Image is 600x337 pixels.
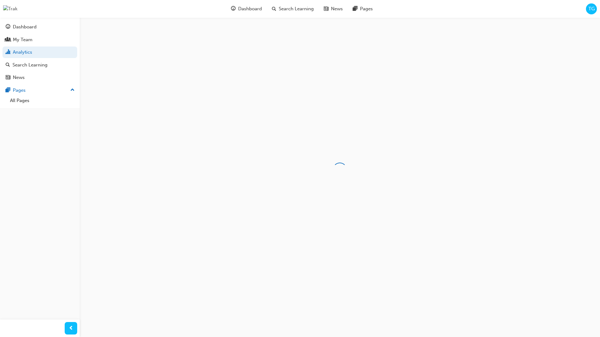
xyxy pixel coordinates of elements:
[348,2,378,15] a: pages-iconPages
[7,96,77,105] a: All Pages
[2,72,77,83] a: News
[6,50,10,55] span: chart-icon
[6,37,10,43] span: people-icon
[69,325,73,332] span: prev-icon
[231,5,236,13] span: guage-icon
[586,3,597,14] button: TG
[2,46,77,58] a: Analytics
[2,59,77,71] a: Search Learning
[13,36,32,43] div: My Team
[13,87,26,94] div: Pages
[331,5,343,12] span: News
[238,5,262,12] span: Dashboard
[353,5,357,13] span: pages-icon
[6,88,10,93] span: pages-icon
[588,5,595,12] span: TG
[319,2,348,15] a: news-iconNews
[6,75,10,81] span: news-icon
[2,20,77,85] button: DashboardMy TeamAnalyticsSearch LearningNews
[13,74,25,81] div: News
[226,2,267,15] a: guage-iconDashboard
[272,5,276,13] span: search-icon
[279,5,314,12] span: Search Learning
[2,21,77,33] a: Dashboard
[12,61,47,69] div: Search Learning
[2,34,77,46] a: My Team
[360,5,373,12] span: Pages
[267,2,319,15] a: search-iconSearch Learning
[6,62,10,68] span: search-icon
[13,23,37,31] div: Dashboard
[324,5,328,13] span: news-icon
[2,85,77,96] button: Pages
[3,5,17,12] img: Trak
[70,86,75,94] span: up-icon
[6,24,10,30] span: guage-icon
